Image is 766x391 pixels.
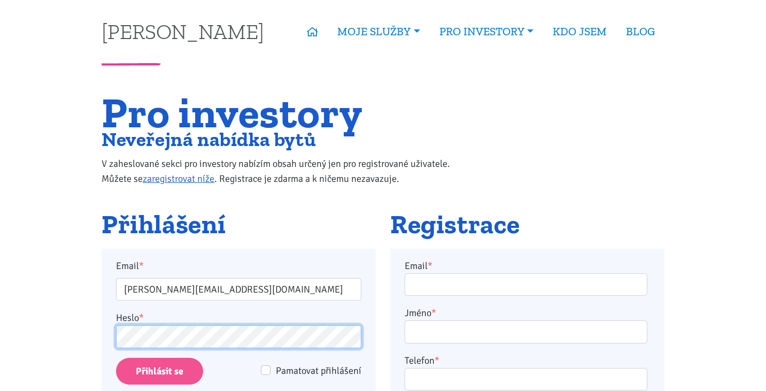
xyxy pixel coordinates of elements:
[276,365,361,377] span: Pamatovat přihlášení
[435,355,439,366] abbr: required
[116,310,144,325] label: Heslo
[543,19,616,44] a: KDO JSEM
[616,19,664,44] a: BLOG
[116,358,203,385] input: Přihlásit se
[390,210,664,239] h2: Registrace
[102,156,472,186] p: V zaheslované sekci pro investory nabízím obsah určený jen pro registrované uživatele. Můžete se ...
[431,307,436,319] abbr: required
[405,305,436,320] label: Jméno
[405,258,432,273] label: Email
[143,173,214,185] a: zaregistrovat níže
[102,131,472,148] h2: Neveřejná nabídka bytů
[109,258,369,273] label: Email
[102,210,376,239] h2: Přihlášení
[428,260,432,272] abbr: required
[430,19,543,44] a: PRO INVESTORY
[102,95,472,131] h1: Pro investory
[328,19,429,44] a: MOJE SLUŽBY
[405,353,439,368] label: Telefon
[102,21,264,42] a: [PERSON_NAME]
